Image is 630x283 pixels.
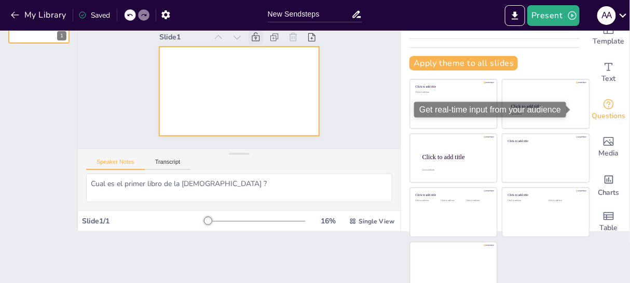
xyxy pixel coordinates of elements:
[508,193,582,197] div: Click to add title
[145,159,191,170] button: Transcript
[588,54,629,91] div: Add text boxes
[511,114,580,116] div: Click to add text
[8,7,71,23] button: My Library
[57,31,66,40] div: 1
[593,36,625,47] span: Template
[467,200,490,202] div: Click to add text
[508,200,541,202] div: Click to add text
[511,104,580,109] div: Click to add title
[588,166,629,203] div: Add charts and graphs
[422,169,488,171] div: Click to add body
[599,222,618,234] span: Table
[588,129,629,166] div: Add images, graphics, shapes or video
[268,7,351,22] input: Insert title
[82,216,206,226] div: Slide 1 / 1
[599,148,619,159] span: Media
[316,216,341,226] div: 16 %
[86,174,392,202] textarea: Cual es el primer libro de la [DEMOGRAPHIC_DATA] ?
[359,217,394,225] span: Single View
[597,5,616,26] button: A A
[441,200,464,202] div: Click to add text
[409,56,518,70] button: Apply theme to all slides
[592,110,626,122] span: Questions
[78,10,111,20] div: Saved
[588,203,629,240] div: Add a table
[597,6,616,25] div: A A
[508,139,582,143] div: Click to add title
[202,116,222,164] div: Slide 1
[505,5,525,26] button: Export to PowerPoint
[414,102,566,118] div: Get real-time input from your audience
[588,91,629,129] div: Get real-time input from your audience
[416,200,439,202] div: Click to add text
[598,187,620,199] span: Charts
[601,73,616,84] span: Text
[422,153,489,160] div: Click to add title
[527,5,579,26] button: Present
[86,159,145,170] button: Speaker Notes
[549,200,581,202] div: Click to add text
[416,193,490,197] div: Click to add title
[588,17,629,54] div: Add ready made slides
[416,85,490,89] div: Click to add title
[416,91,490,94] div: Click to add text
